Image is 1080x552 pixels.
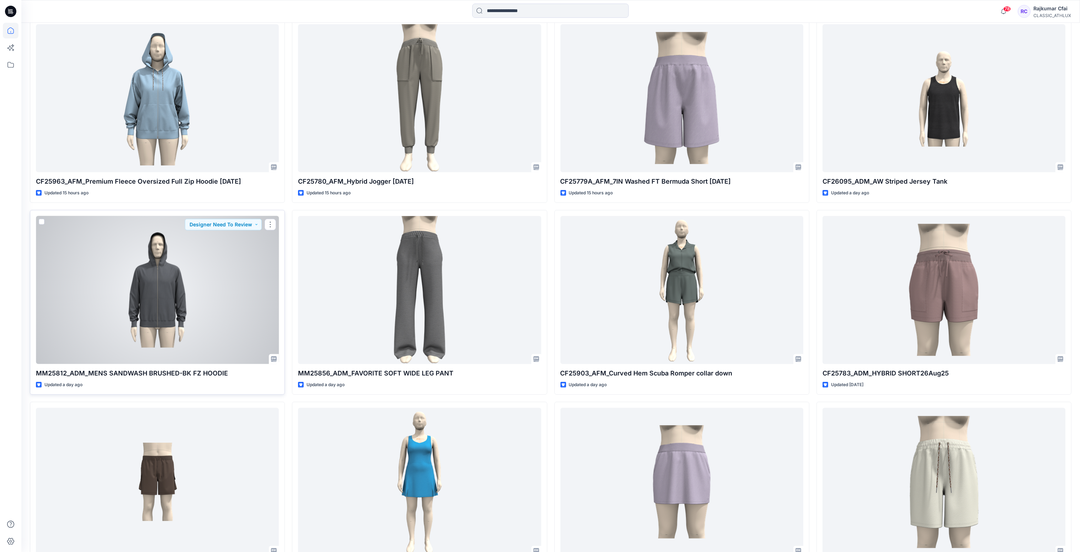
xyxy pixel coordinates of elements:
[1033,13,1071,18] div: CLASSIC_ATHLUX
[307,189,351,197] p: Updated 15 hours ago
[1003,6,1011,12] span: 78
[823,177,1065,186] p: CF26095_ADM_AW Striped Jersey Tank
[831,381,863,389] p: Updated [DATE]
[560,177,803,186] p: CF25779A_AFM_7IN Washed FT Bermuda Short [DATE]
[36,216,279,364] a: MM25812_ADM_MENS SANDWASH BRUSHED-BK FZ HOODIE
[44,381,83,389] p: Updated a day ago
[560,368,803,378] p: CF25903_AFM_Curved Hem Scuba Romper collar down
[569,381,607,389] p: Updated a day ago
[36,177,279,186] p: CF25963_AFM_Premium Fleece Oversized Full Zip Hoodie [DATE]
[298,24,541,173] a: CF25780_AFM_Hybrid Jogger 29AUG25
[298,368,541,378] p: MM25856_ADM_FAVORITE SOFT WIDE LEG PANT
[36,24,279,173] a: CF25963_AFM_Premium Fleece Oversized Full Zip Hoodie 29AUG25
[36,368,279,378] p: MM25812_ADM_MENS SANDWASH BRUSHED-BK FZ HOODIE
[44,189,89,197] p: Updated 15 hours ago
[298,177,541,186] p: CF25780_AFM_Hybrid Jogger [DATE]
[823,24,1065,173] a: CF26095_ADM_AW Striped Jersey Tank
[823,368,1065,378] p: CF25783_ADM_HYBRID SHORT26Aug25
[823,216,1065,364] a: CF25783_ADM_HYBRID SHORT26Aug25
[307,381,345,389] p: Updated a day ago
[298,216,541,364] a: MM25856_ADM_FAVORITE SOFT WIDE LEG PANT
[560,216,803,364] a: CF25903_AFM_Curved Hem Scuba Romper collar down
[1033,4,1071,13] div: Rajkumar Cfai
[569,189,613,197] p: Updated 15 hours ago
[560,24,803,173] a: CF25779A_AFM_7IN Washed FT Bermuda Short 29AUG25
[1018,5,1031,18] div: RC
[831,189,869,197] p: Updated a day ago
